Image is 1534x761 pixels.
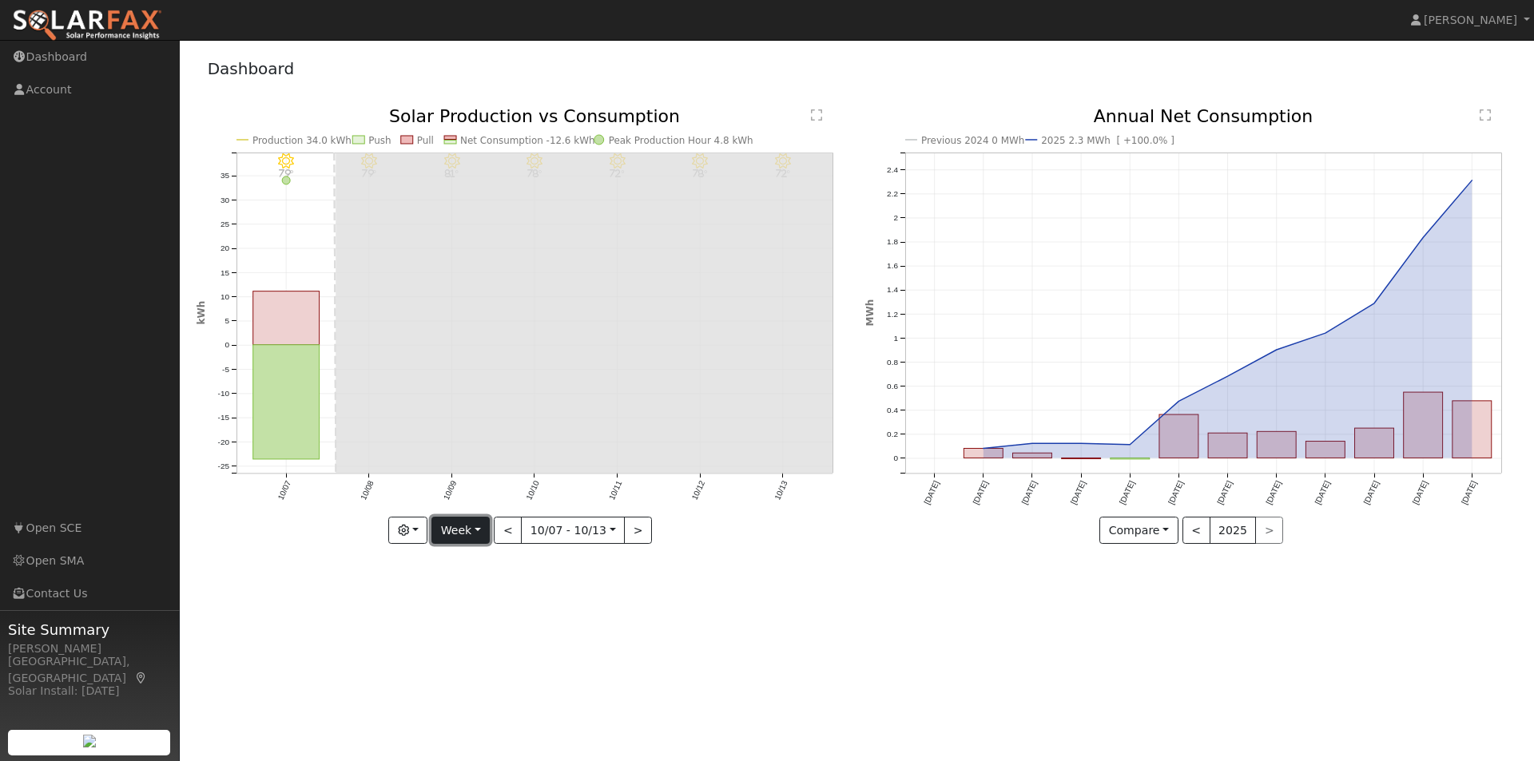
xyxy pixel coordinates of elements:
text: -15 [217,414,229,422]
circle: onclick="" [980,446,987,452]
a: Dashboard [208,59,295,78]
text: 10/08 [359,479,376,501]
text: Solar Production vs Consumption [389,106,680,126]
text: 0 [893,454,898,463]
text: 10/07 [276,479,292,501]
text: [DATE] [1216,479,1234,505]
text: 25 [220,220,229,228]
text:  [1480,109,1491,121]
text: 1 [893,334,898,343]
text: [DATE] [1362,479,1381,505]
div: Solar Install: [DATE] [8,683,171,700]
img: SolarFax [12,9,162,42]
text: 0.8 [887,358,898,367]
circle: onclick="" [1127,442,1133,448]
text: 1.4 [887,286,898,295]
text: [DATE] [1118,479,1136,505]
rect: onclick="" [1404,392,1443,458]
text: 10/11 [607,479,624,501]
text: 2025 2.3 MWh [ +100.0% ] [1041,135,1174,146]
text: 35 [220,172,229,180]
p: 79° [272,169,300,178]
text: Peak Production Hour 4.8 kWh [609,135,753,146]
text: 0.6 [887,382,898,390]
text: 10/10 [524,479,541,501]
a: Map [134,672,149,684]
text: Pull [416,135,433,146]
text: -5 [222,365,229,374]
rect: onclick="" [1355,428,1394,458]
circle: onclick="" [282,176,290,184]
text:  [811,109,822,121]
text: 10/13 [773,479,789,501]
rect: onclick="" [1306,442,1345,458]
text: 15 [220,268,229,277]
circle: onclick="" [1176,398,1182,405]
text: [DATE] [972,479,990,505]
text: [DATE] [1020,479,1039,505]
text: 0.4 [887,406,898,414]
text: Production 34.0 kWh [252,135,352,146]
div: [GEOGRAPHIC_DATA], [GEOGRAPHIC_DATA] [8,653,171,687]
div: [PERSON_NAME] [8,640,171,657]
text: 1.8 [887,237,898,246]
text: [DATE] [1313,479,1332,505]
text: -25 [217,462,229,470]
span: [PERSON_NAME] [1424,14,1517,26]
rect: onclick="" [964,449,1003,458]
text: 2.2 [887,189,898,198]
button: 10/07 - 10/13 [521,517,625,544]
text: [DATE] [1411,479,1429,505]
text: 10/12 [690,479,706,501]
text: 2 [893,213,898,222]
rect: onclick="" [1453,401,1492,458]
circle: onclick="" [1371,300,1377,307]
text: [DATE] [1166,479,1185,505]
text: kWh [196,301,207,325]
text: [DATE] [1069,479,1087,505]
img: retrieve [83,735,96,747]
rect: onclick="" [252,291,319,345]
circle: onclick="" [1029,441,1035,447]
rect: onclick="" [1013,454,1052,458]
i: 10/07 - Clear [278,153,294,169]
text: 10 [220,292,229,301]
button: Week [431,517,490,544]
text: Push [368,135,391,146]
text: Annual Net Consumption [1094,106,1313,126]
button: Compare [1099,517,1178,544]
text: [DATE] [1265,479,1283,505]
text: 1.2 [887,310,898,319]
text: 1.6 [887,262,898,271]
text: [DATE] [922,479,940,505]
circle: onclick="" [1225,373,1231,379]
text: 0.2 [887,430,898,438]
text: [DATE] [1460,479,1478,505]
text: 0 [225,341,229,350]
text: Previous 2024 0 MWh [921,135,1024,146]
text: -10 [217,389,229,398]
text: 5 [225,316,229,325]
rect: onclick="" [1258,432,1297,458]
text: Net Consumption -12.6 kWh [460,135,595,146]
rect: onclick="" [1208,434,1247,458]
button: > [624,517,652,544]
circle: onclick="" [1322,330,1329,336]
button: < [1182,517,1210,544]
span: Site Summary [8,619,171,640]
text: 10/09 [441,479,458,501]
circle: onclick="" [1078,441,1084,447]
text: 2.4 [887,165,898,174]
text: 20 [220,244,229,253]
text: -20 [217,438,229,446]
text: MWh [864,299,876,327]
circle: onclick="" [1421,235,1427,241]
circle: onclick="" [1469,177,1476,184]
rect: onclick="" [1159,414,1198,458]
text: 30 [220,196,229,204]
button: 2025 [1210,517,1257,544]
rect: onclick="" [252,345,319,459]
circle: onclick="" [1274,347,1280,353]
